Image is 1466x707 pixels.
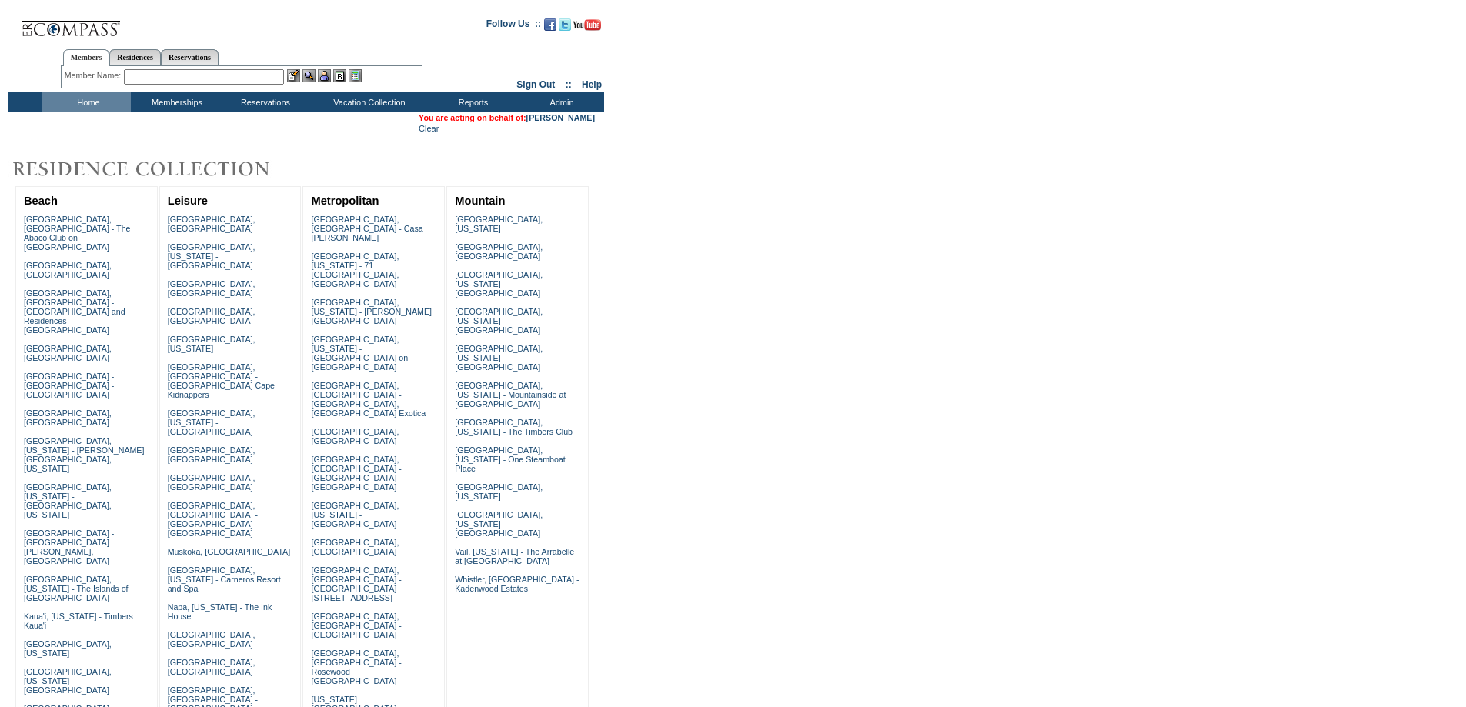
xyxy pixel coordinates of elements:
[168,630,255,649] a: [GEOGRAPHIC_DATA], [GEOGRAPHIC_DATA]
[455,195,505,207] a: Mountain
[573,23,601,32] a: Subscribe to our YouTube Channel
[24,482,112,519] a: [GEOGRAPHIC_DATA], [US_STATE] - [GEOGRAPHIC_DATA], [US_STATE]
[168,547,290,556] a: Muskoka, [GEOGRAPHIC_DATA]
[455,418,573,436] a: [GEOGRAPHIC_DATA], [US_STATE] - The Timbers Club
[455,215,543,233] a: [GEOGRAPHIC_DATA], [US_STATE]
[65,69,124,82] div: Member Name:
[168,501,258,538] a: [GEOGRAPHIC_DATA], [GEOGRAPHIC_DATA] - [GEOGRAPHIC_DATA] [GEOGRAPHIC_DATA]
[24,667,112,695] a: [GEOGRAPHIC_DATA], [US_STATE] - [GEOGRAPHIC_DATA]
[168,445,255,464] a: [GEOGRAPHIC_DATA], [GEOGRAPHIC_DATA]
[573,19,601,31] img: Subscribe to our YouTube Channel
[24,575,129,602] a: [GEOGRAPHIC_DATA], [US_STATE] - The Islands of [GEOGRAPHIC_DATA]
[419,124,439,133] a: Clear
[311,427,399,445] a: [GEOGRAPHIC_DATA], [GEOGRAPHIC_DATA]
[419,113,595,122] span: You are acting on behalf of:
[168,242,255,270] a: [GEOGRAPHIC_DATA], [US_STATE] - [GEOGRAPHIC_DATA]
[168,215,255,233] a: [GEOGRAPHIC_DATA], [GEOGRAPHIC_DATA]
[24,529,114,565] a: [GEOGRAPHIC_DATA] - [GEOGRAPHIC_DATA][PERSON_NAME], [GEOGRAPHIC_DATA]
[21,8,121,39] img: Compass Home
[168,565,281,593] a: [GEOGRAPHIC_DATA], [US_STATE] - Carneros Resort and Spa
[168,195,208,207] a: Leisure
[24,288,125,335] a: [GEOGRAPHIC_DATA], [GEOGRAPHIC_DATA] - [GEOGRAPHIC_DATA] and Residences [GEOGRAPHIC_DATA]
[24,409,112,427] a: [GEOGRAPHIC_DATA], [GEOGRAPHIC_DATA]
[544,18,556,31] img: Become our fan on Facebook
[455,547,574,565] a: Vail, [US_STATE] - The Arrabelle at [GEOGRAPHIC_DATA]
[24,195,58,207] a: Beach
[455,307,543,335] a: [GEOGRAPHIC_DATA], [US_STATE] - [GEOGRAPHIC_DATA]
[455,381,566,409] a: [GEOGRAPHIC_DATA], [US_STATE] - Mountainside at [GEOGRAPHIC_DATA]
[311,501,399,529] a: [GEOGRAPHIC_DATA], [US_STATE] - [GEOGRAPHIC_DATA]
[582,79,602,90] a: Help
[308,92,427,112] td: Vacation Collection
[24,261,112,279] a: [GEOGRAPHIC_DATA], [GEOGRAPHIC_DATA]
[168,658,255,676] a: [GEOGRAPHIC_DATA], [GEOGRAPHIC_DATA]
[24,612,133,630] a: Kaua'i, [US_STATE] - Timbers Kaua'i
[455,242,543,261] a: [GEOGRAPHIC_DATA], [GEOGRAPHIC_DATA]
[168,307,255,325] a: [GEOGRAPHIC_DATA], [GEOGRAPHIC_DATA]
[311,381,426,418] a: [GEOGRAPHIC_DATA], [GEOGRAPHIC_DATA] - [GEOGRAPHIC_DATA], [GEOGRAPHIC_DATA] Exotica
[168,602,272,621] a: Napa, [US_STATE] - The Ink House
[455,344,543,372] a: [GEOGRAPHIC_DATA], [US_STATE] - [GEOGRAPHIC_DATA]
[24,372,114,399] a: [GEOGRAPHIC_DATA] - [GEOGRAPHIC_DATA] - [GEOGRAPHIC_DATA]
[109,49,161,65] a: Residences
[8,154,308,185] img: Destinations by Exclusive Resorts
[455,445,566,473] a: [GEOGRAPHIC_DATA], [US_STATE] - One Steamboat Place
[516,79,555,90] a: Sign Out
[311,195,379,207] a: Metropolitan
[526,113,595,122] a: [PERSON_NAME]
[311,455,401,492] a: [GEOGRAPHIC_DATA], [GEOGRAPHIC_DATA] - [GEOGRAPHIC_DATA] [GEOGRAPHIC_DATA]
[486,17,541,35] td: Follow Us ::
[311,335,408,372] a: [GEOGRAPHIC_DATA], [US_STATE] - [GEOGRAPHIC_DATA] on [GEOGRAPHIC_DATA]
[427,92,516,112] td: Reports
[168,409,255,436] a: [GEOGRAPHIC_DATA], [US_STATE] - [GEOGRAPHIC_DATA]
[455,575,579,593] a: Whistler, [GEOGRAPHIC_DATA] - Kadenwood Estates
[24,436,145,473] a: [GEOGRAPHIC_DATA], [US_STATE] - [PERSON_NAME][GEOGRAPHIC_DATA], [US_STATE]
[455,482,543,501] a: [GEOGRAPHIC_DATA], [US_STATE]
[311,649,401,685] a: [GEOGRAPHIC_DATA], [GEOGRAPHIC_DATA] - Rosewood [GEOGRAPHIC_DATA]
[302,69,316,82] img: View
[168,335,255,353] a: [GEOGRAPHIC_DATA], [US_STATE]
[24,215,131,252] a: [GEOGRAPHIC_DATA], [GEOGRAPHIC_DATA] - The Abaco Club on [GEOGRAPHIC_DATA]
[24,344,112,362] a: [GEOGRAPHIC_DATA], [GEOGRAPHIC_DATA]
[311,252,399,288] a: [GEOGRAPHIC_DATA], [US_STATE] - 71 [GEOGRAPHIC_DATA], [GEOGRAPHIC_DATA]
[311,215,422,242] a: [GEOGRAPHIC_DATA], [GEOGRAPHIC_DATA] - Casa [PERSON_NAME]
[161,49,219,65] a: Reservations
[168,362,275,399] a: [GEOGRAPHIC_DATA], [GEOGRAPHIC_DATA] - [GEOGRAPHIC_DATA] Cape Kidnappers
[455,270,543,298] a: [GEOGRAPHIC_DATA], [US_STATE] - [GEOGRAPHIC_DATA]
[318,69,331,82] img: Impersonate
[333,69,346,82] img: Reservations
[311,565,401,602] a: [GEOGRAPHIC_DATA], [GEOGRAPHIC_DATA] - [GEOGRAPHIC_DATA][STREET_ADDRESS]
[24,639,112,658] a: [GEOGRAPHIC_DATA], [US_STATE]
[131,92,219,112] td: Memberships
[219,92,308,112] td: Reservations
[311,538,399,556] a: [GEOGRAPHIC_DATA], [GEOGRAPHIC_DATA]
[168,279,255,298] a: [GEOGRAPHIC_DATA], [GEOGRAPHIC_DATA]
[559,23,571,32] a: Follow us on Twitter
[168,473,255,492] a: [GEOGRAPHIC_DATA], [GEOGRAPHIC_DATA]
[455,510,543,538] a: [GEOGRAPHIC_DATA], [US_STATE] - [GEOGRAPHIC_DATA]
[311,298,432,325] a: [GEOGRAPHIC_DATA], [US_STATE] - [PERSON_NAME][GEOGRAPHIC_DATA]
[516,92,604,112] td: Admin
[566,79,572,90] span: ::
[8,23,20,24] img: i.gif
[544,23,556,32] a: Become our fan on Facebook
[349,69,362,82] img: b_calculator.gif
[63,49,110,66] a: Members
[559,18,571,31] img: Follow us on Twitter
[287,69,300,82] img: b_edit.gif
[42,92,131,112] td: Home
[311,612,401,639] a: [GEOGRAPHIC_DATA], [GEOGRAPHIC_DATA] - [GEOGRAPHIC_DATA]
